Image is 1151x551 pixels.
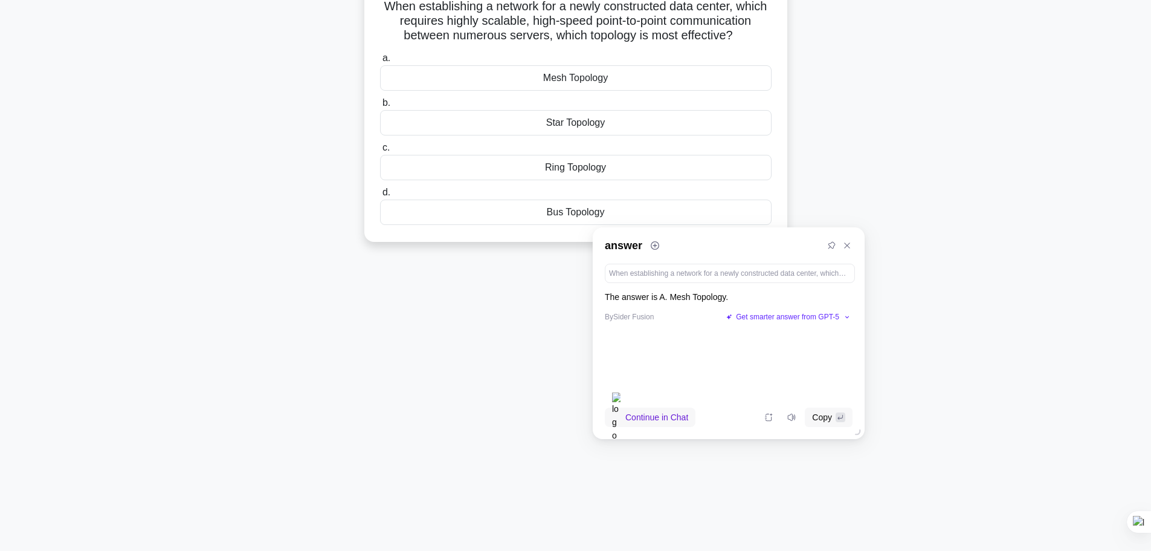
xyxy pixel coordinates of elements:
span: a. [382,53,390,63]
span: b. [382,97,390,108]
div: Star Topology [380,110,772,135]
span: c. [382,142,390,152]
div: Mesh Topology [380,65,772,91]
span: d. [382,187,390,197]
div: Bus Topology [380,200,772,225]
div: Ring Topology [380,155,772,180]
